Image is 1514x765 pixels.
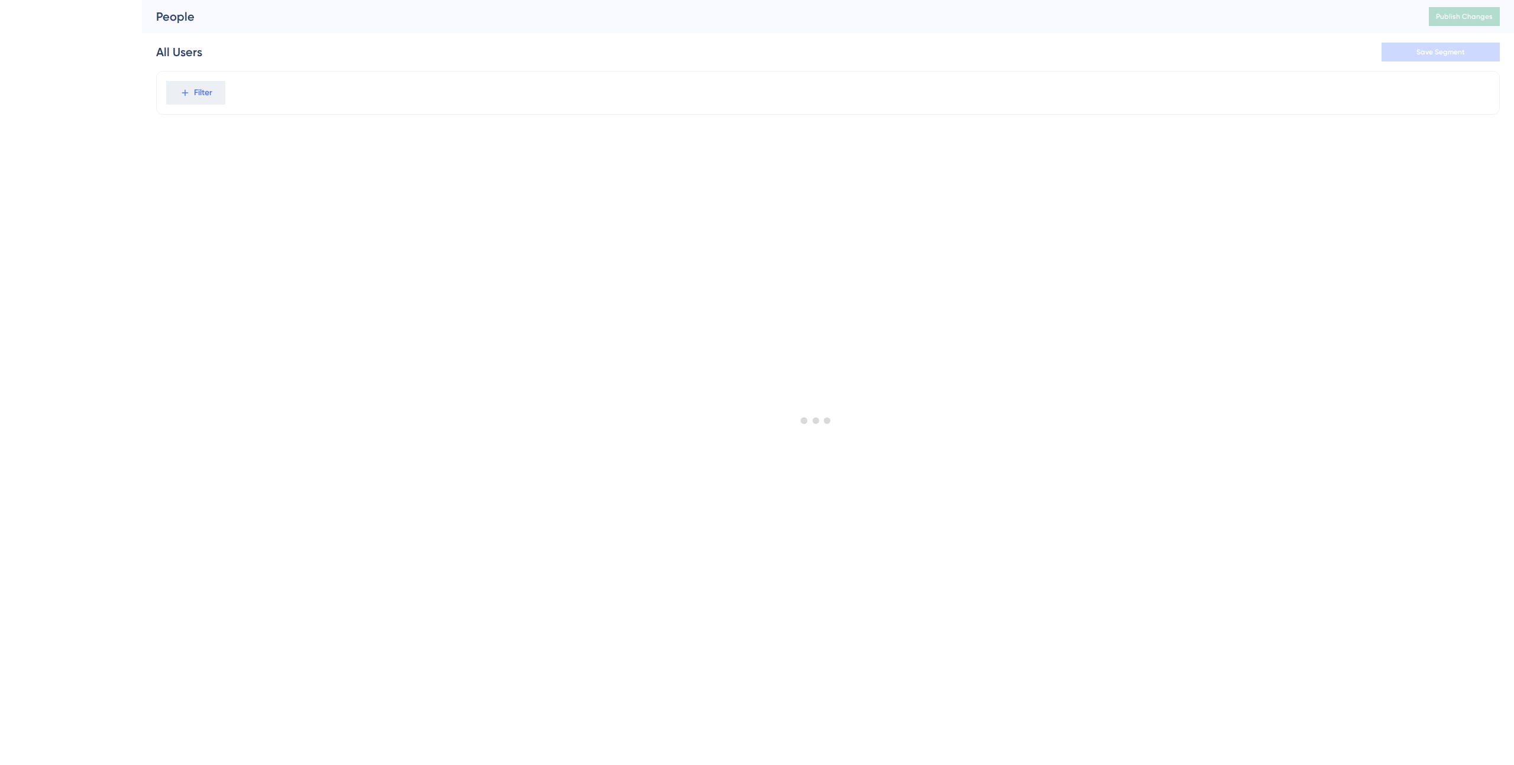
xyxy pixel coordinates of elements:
div: All Users [156,44,202,60]
button: Publish Changes [1429,7,1500,26]
span: Publish Changes [1436,12,1493,21]
div: People [156,8,1399,25]
span: Save Segment [1416,47,1465,57]
button: Save Segment [1382,43,1500,61]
